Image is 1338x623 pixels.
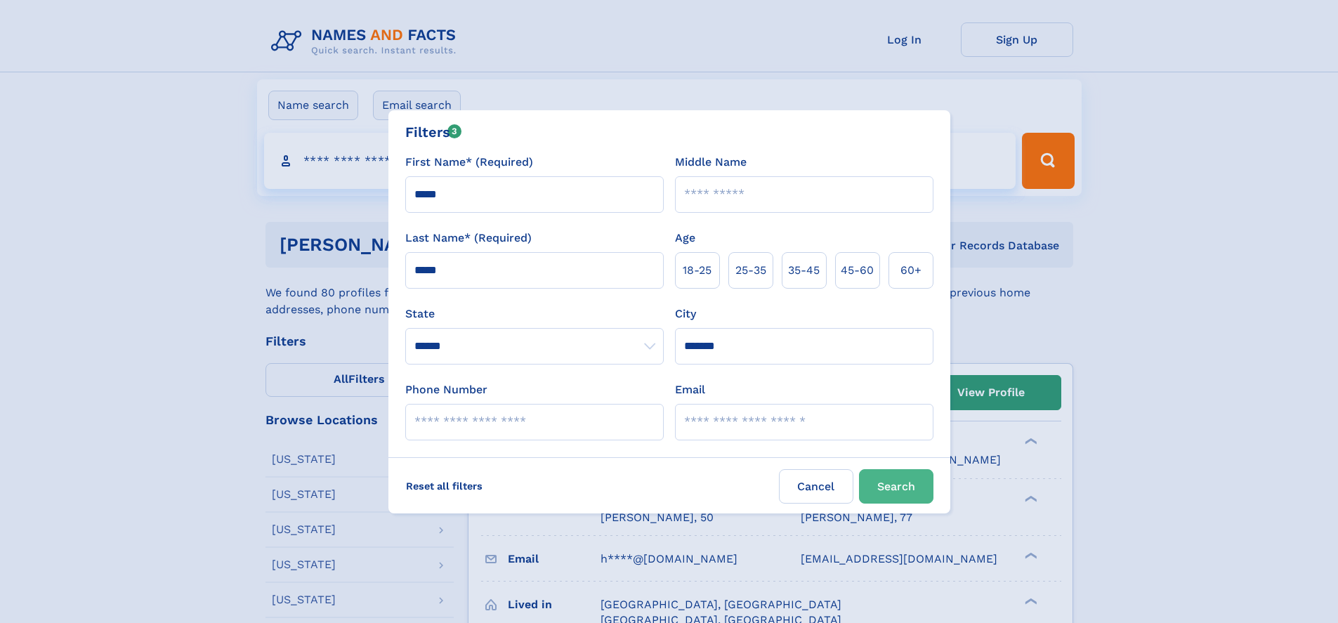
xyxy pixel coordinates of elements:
[779,469,853,504] label: Cancel
[397,469,492,503] label: Reset all filters
[675,381,705,398] label: Email
[841,262,874,279] span: 45‑60
[900,262,921,279] span: 60+
[683,262,711,279] span: 18‑25
[405,154,533,171] label: First Name* (Required)
[405,230,532,247] label: Last Name* (Required)
[675,154,747,171] label: Middle Name
[675,306,696,322] label: City
[405,122,462,143] div: Filters
[675,230,695,247] label: Age
[735,262,766,279] span: 25‑35
[405,381,487,398] label: Phone Number
[859,469,933,504] button: Search
[405,306,664,322] label: State
[788,262,820,279] span: 35‑45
